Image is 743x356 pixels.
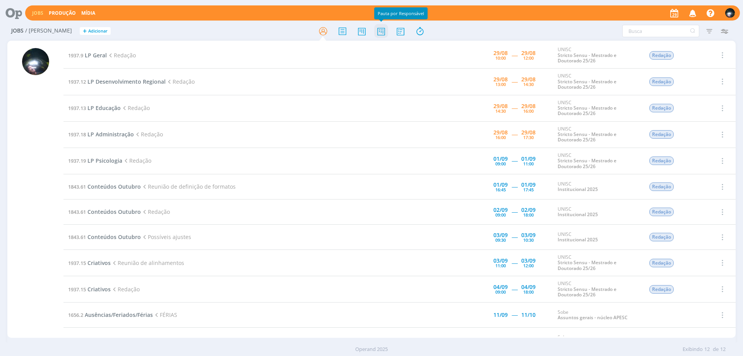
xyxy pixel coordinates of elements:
div: 20/11 [521,335,536,341]
div: 01/09 [521,156,536,162]
a: Jobs [32,10,43,16]
button: Produção [46,10,78,16]
span: Adicionar [88,29,108,34]
span: Redação [649,77,674,86]
span: 1937.18 [68,131,86,138]
div: 29/08 [493,77,508,82]
div: 29/08 [493,130,508,135]
div: 02/09 [521,207,536,213]
span: 1937.15 [68,260,86,267]
div: Sobe [558,335,637,346]
div: UNISC [558,73,637,90]
a: 1843.61Conteúdos Outubro [68,183,141,190]
span: ----- [512,259,517,267]
a: Assuntos gerais - núcleo APESC [558,314,628,321]
a: Stricto Sensu - Mestrado e Doutorado 25/26 [558,259,616,271]
span: Conteúdos Outubro [87,183,141,190]
span: ----- [512,285,517,293]
a: Institucional 2025 [558,211,598,218]
span: Redação [107,52,136,59]
div: 29/08 [521,77,536,82]
div: UNISC [558,47,637,64]
div: 18:00 [523,290,534,294]
span: 1937.9 [68,52,83,59]
span: 1937.13 [68,105,86,112]
span: 1937.12 [68,78,86,85]
div: 14:30 [523,82,534,86]
div: 17:45 [523,187,534,192]
a: Stricto Sensu - Mestrado e Doutorado 25/26 [558,157,616,169]
span: Redação [166,78,195,85]
a: 1937.9LP Geral [68,52,107,59]
span: LP Educação [87,104,121,112]
span: 1843.61 [68,208,86,215]
div: 20/11 [493,335,508,341]
span: ----- [512,78,517,85]
span: Redação [649,182,674,191]
div: 16:00 [523,109,534,113]
span: 1937.15 [68,286,86,293]
div: UNISC [558,100,637,117]
div: UNISC [558,281,637,298]
div: 02/09 [493,207,508,213]
span: ----- [512,311,517,318]
span: Reunião de alinhamentos [111,259,184,267]
span: ----- [512,157,517,164]
div: 16:45 [495,187,506,192]
span: Redação [141,208,170,215]
div: 03/09 [493,258,508,263]
span: Possíveis ajustes [141,233,191,241]
div: 17:30 [523,135,534,139]
span: ----- [512,208,517,215]
div: 16:00 [495,135,506,139]
div: 01/09 [493,182,508,187]
span: Redação [649,104,674,112]
span: LP Psicologia [87,157,122,164]
div: 29/08 [493,50,508,56]
div: Pauta por Responsável [374,7,428,19]
div: 12:00 [523,56,534,60]
span: Conteúdos Outubro [87,233,141,241]
a: 1937.15Criativos [68,285,111,293]
div: Sobe [558,310,637,321]
span: FÉRIAS [153,311,177,318]
button: +Adicionar [80,27,111,35]
span: Redação [649,285,674,294]
a: Institucional 2025 [558,236,598,243]
div: 12:00 [523,263,534,268]
span: / [PERSON_NAME] [25,28,72,34]
span: Ausências/Feriados/Férias [85,311,153,318]
span: Criativos [87,285,111,293]
a: Stricto Sensu - Mestrado e Doutorado 25/26 [558,52,616,64]
span: LP Geral [85,52,107,59]
div: UNISC [558,126,637,143]
div: 29/08 [521,50,536,56]
a: 1937.12LP Desenvolvimento Regional [68,78,166,85]
div: UNISC [558,181,637,193]
span: LP Administração [87,131,134,138]
div: UNISC [558,206,637,218]
div: 11:00 [495,263,506,268]
span: Redação [649,208,674,216]
span: Criativos [87,259,111,267]
a: Institucional 2025 [558,186,598,193]
span: ----- [512,104,517,112]
img: G [22,48,49,75]
button: Mídia [79,10,98,16]
div: 11/10 [521,312,536,318]
span: 12 [704,346,710,353]
div: 03/09 [521,258,536,263]
span: Redação [134,131,163,138]
div: 10:30 [523,238,534,242]
span: Redação [121,104,150,112]
button: Jobs [30,10,46,16]
span: Conteúdos Outubro [87,208,141,215]
div: 29/08 [521,130,536,135]
span: de [713,346,719,353]
div: UNISC [558,255,637,271]
div: 29/08 [493,103,508,109]
div: 09:00 [495,290,506,294]
a: Produção [49,10,76,16]
span: Redação [111,285,140,293]
span: ----- [512,183,517,190]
